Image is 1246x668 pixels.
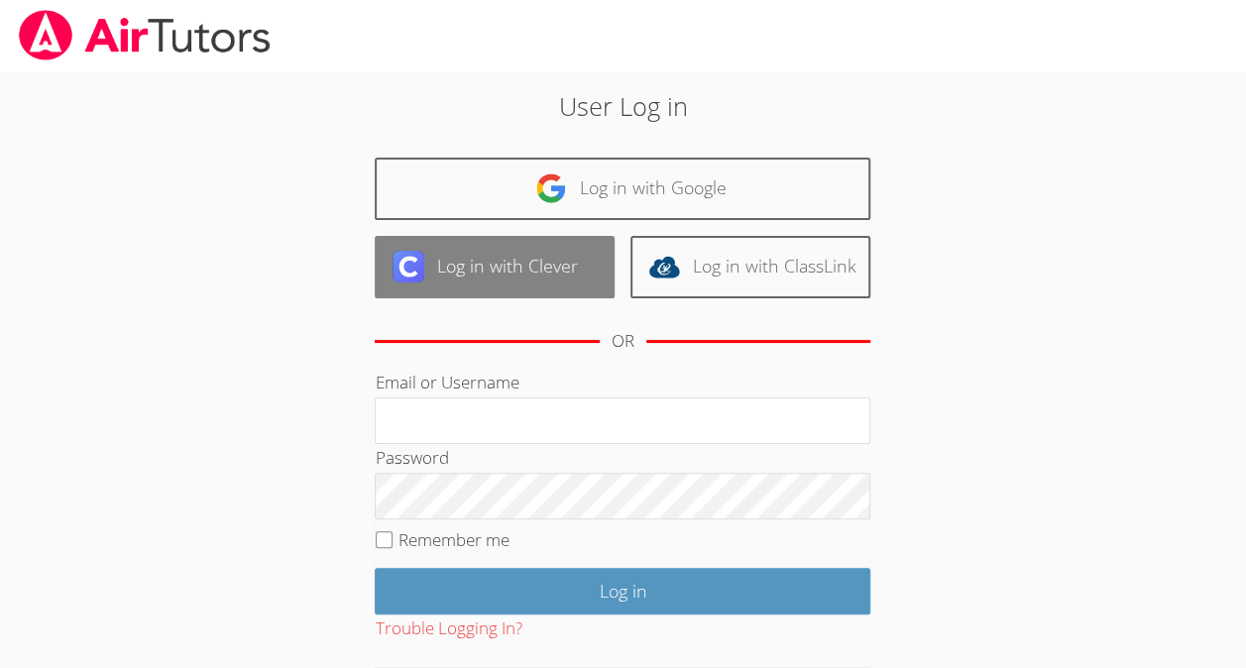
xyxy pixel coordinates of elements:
label: Email or Username [375,371,518,393]
img: classlink-logo-d6bb404cc1216ec64c9a2012d9dc4662098be43eaf13dc465df04b49fa7ab582.svg [648,251,680,282]
a: Log in with ClassLink [630,236,870,298]
div: OR [612,327,634,356]
input: Log in [375,568,870,614]
h2: User Log in [286,87,960,125]
label: Remember me [398,528,510,551]
button: Trouble Logging In? [375,614,521,643]
img: airtutors_banner-c4298cdbf04f3fff15de1276eac7730deb9818008684d7c2e4769d2f7ddbe033.png [17,10,273,60]
a: Log in with Clever [375,236,615,298]
label: Password [375,446,448,469]
a: Log in with Google [375,158,870,220]
img: google-logo-50288ca7cdecda66e5e0955fdab243c47b7ad437acaf1139b6f446037453330a.svg [535,172,567,204]
img: clever-logo-6eab21bc6e7a338710f1a6ff85c0baf02591cd810cc4098c63d3a4b26e2feb20.svg [393,251,424,282]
